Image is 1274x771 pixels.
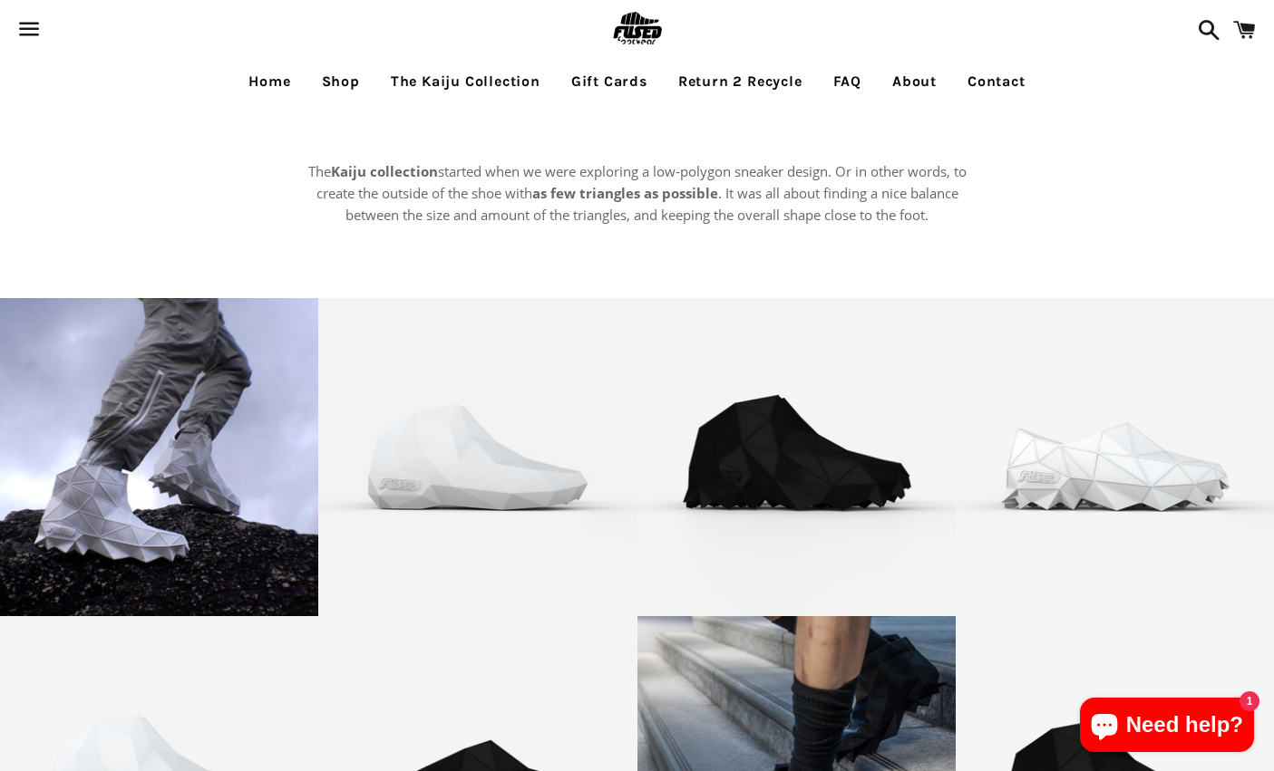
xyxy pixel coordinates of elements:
[318,298,637,616] a: [3D printed Shoes] - lightweight custom 3dprinted shoes sneakers sandals fused footwear
[308,59,374,104] a: Shop
[956,298,1274,616] a: [3D printed Shoes] - lightweight custom 3dprinted shoes sneakers sandals fused footwear
[665,59,816,104] a: Return 2 Recycle
[331,162,438,180] strong: Kaiju collection
[377,59,554,104] a: The Kaiju Collection
[532,184,718,202] strong: as few triangles as possible
[558,59,661,104] a: Gift Cards
[637,298,956,616] a: [3D printed Shoes] - lightweight custom 3dprinted shoes sneakers sandals fused footwear
[235,59,304,104] a: Home
[1075,698,1259,757] inbox-online-store-chat: Shopify online store chat
[954,59,1039,104] a: Contact
[302,160,973,226] p: The started when we were exploring a low-polygon sneaker design. Or in other words, to create the...
[879,59,950,104] a: About
[820,59,875,104] a: FAQ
